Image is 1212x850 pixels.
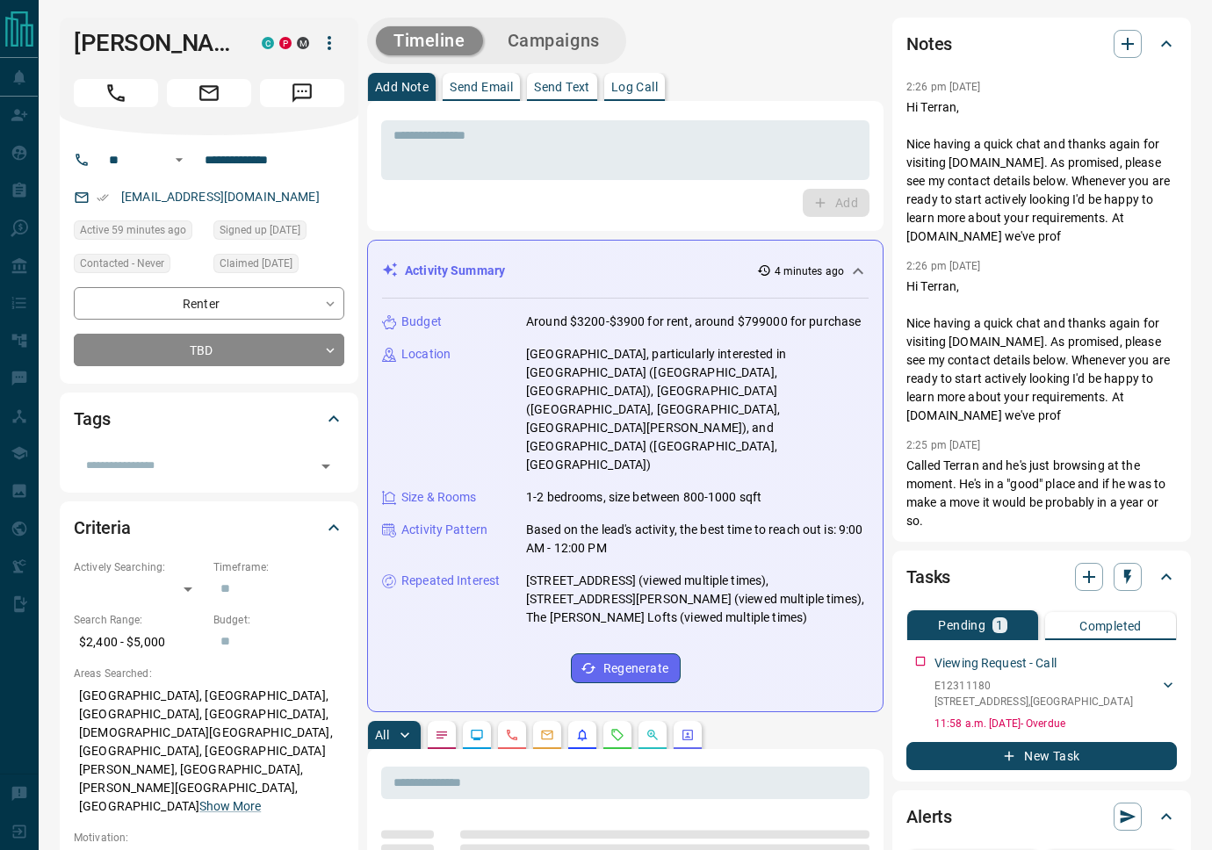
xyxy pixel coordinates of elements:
svg: Emails [540,728,554,742]
h2: Tags [74,405,110,433]
p: Log Call [611,81,658,93]
div: Criteria [74,507,344,549]
p: All [375,729,389,741]
p: Search Range: [74,612,205,628]
h2: Alerts [906,803,952,831]
svg: Lead Browsing Activity [470,728,484,742]
p: Repeated Interest [401,572,500,590]
svg: Email Verified [97,191,109,204]
p: Around $3200-$3900 for rent, around $799000 for purchase [526,313,861,331]
h2: Notes [906,30,952,58]
button: New Task [906,742,1177,770]
svg: Requests [610,728,624,742]
p: Actively Searching: [74,559,205,575]
p: Pending [938,619,985,631]
span: Call [74,79,158,107]
div: Wed Feb 14 2024 [213,254,344,278]
span: Contacted - Never [80,255,164,272]
p: $2,400 - $5,000 [74,628,205,657]
p: Based on the lead's activity, the best time to reach out is: 9:00 AM - 12:00 PM [526,521,869,558]
p: Hi Terran, Nice having a quick chat and thanks again for visiting [DOMAIN_NAME]. As promised, ple... [906,98,1177,246]
span: Signed up [DATE] [220,221,300,239]
p: 1-2 bedrooms, size between 800-1000 sqft [526,488,761,507]
div: property.ca [279,37,292,49]
div: Notes [906,23,1177,65]
button: Timeline [376,26,483,55]
p: Called Terran and he's just browsing at the moment. He's in a "good" place and if he was to make ... [906,457,1177,530]
div: TBD [74,334,344,366]
p: Add Note [375,81,429,93]
p: Size & Rooms [401,488,477,507]
span: Active 59 minutes ago [80,221,186,239]
svg: Listing Alerts [575,728,589,742]
button: Open [169,149,190,170]
svg: Notes [435,728,449,742]
button: Open [314,454,338,479]
p: 2:26 pm [DATE] [906,81,981,93]
p: [GEOGRAPHIC_DATA], [GEOGRAPHIC_DATA], [GEOGRAPHIC_DATA], [GEOGRAPHIC_DATA], [DEMOGRAPHIC_DATA][GE... [74,681,344,821]
h2: Criteria [74,514,131,542]
p: Activity Pattern [401,521,487,539]
svg: Opportunities [646,728,660,742]
p: 11:58 a.m. [DATE] - Overdue [934,716,1177,731]
button: Regenerate [571,653,681,683]
h1: [PERSON_NAME] [74,29,235,57]
div: Wed Aug 13 2025 [74,220,205,245]
p: [GEOGRAPHIC_DATA], particularly interested in [GEOGRAPHIC_DATA] ([GEOGRAPHIC_DATA], [GEOGRAPHIC_D... [526,345,869,474]
div: Renter [74,287,344,320]
div: condos.ca [262,37,274,49]
div: Activity Summary4 minutes ago [382,255,869,287]
svg: Agent Actions [681,728,695,742]
p: Location [401,345,451,364]
div: Tasks [906,556,1177,598]
p: 2:26 pm [DATE] [906,260,981,272]
p: Motivation: [74,830,344,846]
span: Message [260,79,344,107]
a: [EMAIL_ADDRESS][DOMAIN_NAME] [121,190,320,204]
p: [STREET_ADDRESS] , [GEOGRAPHIC_DATA] [934,694,1133,710]
button: Show More [199,797,261,816]
div: mrloft.ca [297,37,309,49]
p: Timeframe: [213,559,344,575]
p: Budget: [213,612,344,628]
p: Areas Searched: [74,666,344,681]
p: Budget [401,313,442,331]
p: Send Text [534,81,590,93]
p: [STREET_ADDRESS] (viewed multiple times), [STREET_ADDRESS][PERSON_NAME] (viewed multiple times), ... [526,572,869,627]
p: E12311180 [934,678,1133,694]
p: Viewing Request - Call [934,654,1057,673]
div: Alerts [906,796,1177,838]
div: E12311180[STREET_ADDRESS],[GEOGRAPHIC_DATA] [934,674,1177,713]
button: Campaigns [490,26,617,55]
p: Send Email [450,81,513,93]
h2: Tasks [906,563,950,591]
div: Fri Aug 05 2016 [213,220,344,245]
svg: Calls [505,728,519,742]
span: Claimed [DATE] [220,255,292,272]
p: 4 minutes ago [775,263,844,279]
div: Tags [74,398,344,440]
p: Activity Summary [405,262,505,280]
p: Completed [1079,620,1142,632]
p: 2:25 pm [DATE] [906,439,981,451]
p: Hi Terran, Nice having a quick chat and thanks again for visiting [DOMAIN_NAME]. As promised, ple... [906,277,1177,425]
p: 1 [996,619,1003,631]
span: Email [167,79,251,107]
